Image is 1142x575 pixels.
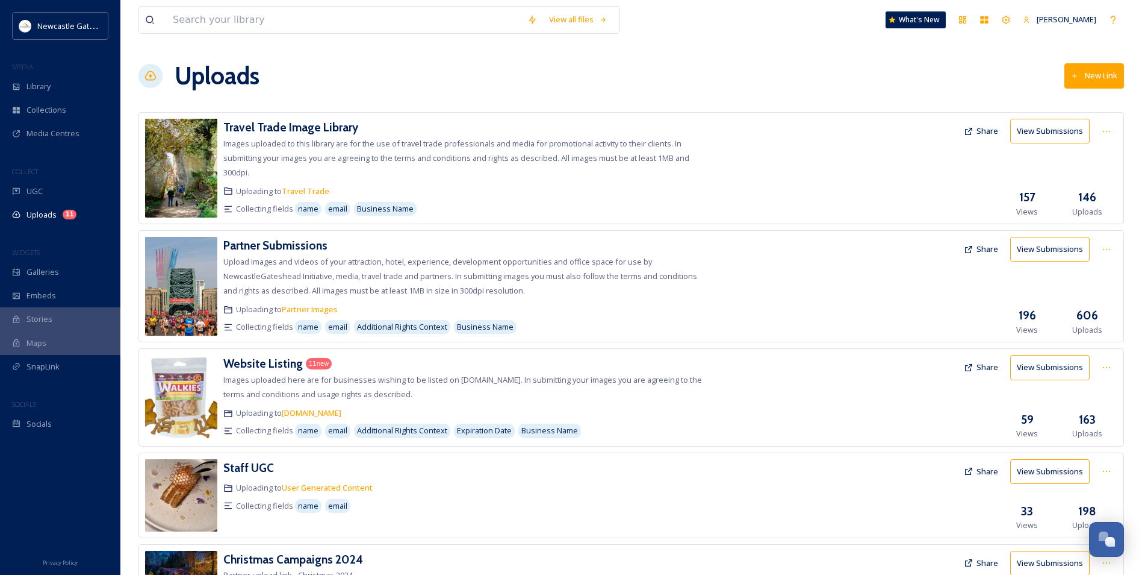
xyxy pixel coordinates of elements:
[1072,520,1102,531] span: Uploads
[328,321,347,333] span: email
[236,500,293,512] span: Collecting fields
[1010,459,1090,484] button: View Submissions
[1010,119,1096,143] a: View Submissions
[328,203,347,215] span: email
[1016,428,1038,439] span: Views
[1010,355,1090,380] button: View Submissions
[26,186,43,197] span: UGC
[457,425,512,436] span: Expiration Date
[1010,237,1096,262] a: View Submissions
[26,313,52,325] span: Stories
[12,167,38,176] span: COLLECT
[1079,411,1096,429] h3: 163
[26,338,46,349] span: Maps
[282,407,341,418] a: [DOMAIN_NAME]
[1037,14,1096,25] span: [PERSON_NAME]
[26,290,56,301] span: Embeds
[43,559,78,567] span: Privacy Policy
[43,555,78,569] a: Privacy Policy
[328,500,347,512] span: email
[1089,522,1124,557] button: Open Chat
[19,20,31,32] img: DqD9wEUd_400x400.jpg
[175,58,259,94] a: Uploads
[282,304,338,315] a: Partner Images
[1078,503,1096,520] h3: 198
[145,237,217,336] img: c9aa54f0-576a-44b9-a7d0-308fb645d188.jpg
[223,138,689,178] span: Images uploaded to this library are for the use of travel trade professionals and media for promo...
[357,425,447,436] span: Additional Rights Context
[12,62,33,71] span: MEDIA
[236,482,373,494] span: Uploading to
[223,238,327,253] h3: Partner Submissions
[543,8,613,31] a: View all files
[26,361,60,372] span: SnapLink
[236,304,338,315] span: Uploading to
[357,321,447,333] span: Additional Rights Context
[1016,206,1038,218] span: Views
[26,128,79,139] span: Media Centres
[958,460,1004,483] button: Share
[282,186,329,196] a: Travel Trade
[328,425,347,436] span: email
[1010,119,1090,143] button: View Submissions
[298,425,318,436] span: name
[1021,503,1033,520] h3: 33
[958,551,1004,575] button: Share
[26,266,59,278] span: Galleries
[223,256,697,296] span: Upload images and videos of your attraction, hotel, experience, development opportunities and off...
[26,81,51,92] span: Library
[298,321,318,333] span: name
[521,425,578,436] span: Business Name
[223,120,358,134] h3: Travel Trade Image Library
[12,400,36,409] span: SOCIALS
[26,418,52,430] span: Socials
[223,374,702,400] span: Images uploaded here are for businesses wishing to be listed on [DOMAIN_NAME]. In submitting your...
[306,358,332,369] div: 11 new
[298,203,318,215] span: name
[223,551,363,568] a: Christmas Campaigns 2024
[1076,307,1098,324] h3: 606
[37,20,148,31] span: Newcastle Gateshead Initiative
[1064,63,1124,88] button: New Link
[457,321,514,333] span: Business Name
[223,355,303,372] a: Website Listing
[12,248,40,257] span: WIDGETS
[1021,411,1034,429] h3: 59
[1019,307,1036,324] h3: 196
[236,186,329,197] span: Uploading to
[1072,206,1102,218] span: Uploads
[298,500,318,512] span: name
[223,356,303,371] h3: Website Listing
[1016,324,1038,336] span: Views
[886,11,946,28] a: What's New
[145,355,217,439] img: 0d512934-32bf-4bae-a5f5-f6b840bab5c0.jpg
[145,119,217,218] img: 5be6199d-0dbc-41bf-939a-ca0c2572ebb2.jpg
[1078,189,1096,206] h3: 146
[63,210,76,219] div: 11
[958,119,1004,143] button: Share
[958,356,1004,379] button: Share
[236,203,293,215] span: Collecting fields
[958,237,1004,261] button: Share
[1016,520,1038,531] span: Views
[236,407,341,419] span: Uploading to
[357,203,414,215] span: Business Name
[26,209,57,221] span: Uploads
[236,321,293,333] span: Collecting fields
[282,482,373,493] a: User Generated Content
[1010,459,1096,484] a: View Submissions
[26,104,66,116] span: Collections
[236,425,293,436] span: Collecting fields
[223,119,358,136] a: Travel Trade Image Library
[223,460,274,475] h3: Staff UGC
[223,552,363,567] h3: Christmas Campaigns 2024
[1010,237,1090,262] button: View Submissions
[145,459,217,532] img: 6a654ab9-087e-4b9d-b1ee-da16b2674b77.jpg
